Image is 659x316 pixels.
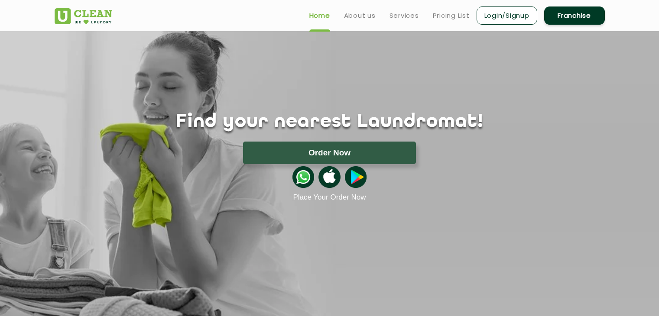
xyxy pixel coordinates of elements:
img: apple-icon.png [318,166,340,188]
a: About us [344,10,376,21]
a: Login/Signup [477,6,537,25]
h1: Find your nearest Laundromat! [48,111,611,133]
a: Home [309,10,330,21]
a: Place Your Order Now [293,193,366,202]
a: Franchise [544,6,605,25]
img: UClean Laundry and Dry Cleaning [55,8,112,24]
img: playstoreicon.png [345,166,367,188]
a: Services [390,10,419,21]
a: Pricing List [433,10,470,21]
button: Order Now [243,142,416,164]
img: whatsappicon.png [292,166,314,188]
